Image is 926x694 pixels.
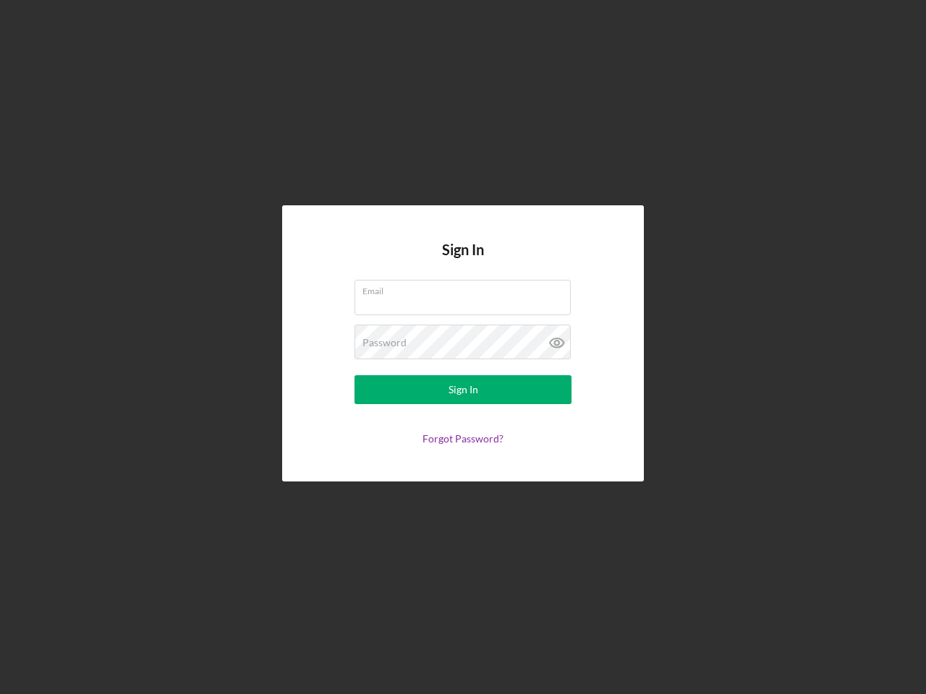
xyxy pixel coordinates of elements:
button: Sign In [354,375,572,404]
a: Forgot Password? [422,432,504,445]
label: Email [362,280,571,296]
div: Sign In [449,375,478,404]
h4: Sign In [442,241,484,280]
label: Password [362,337,407,348]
